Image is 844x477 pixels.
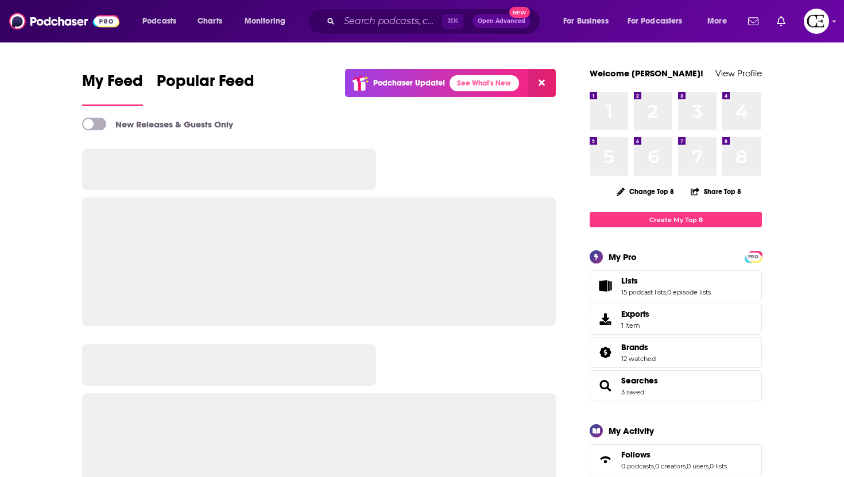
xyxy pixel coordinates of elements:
span: Lists [621,276,638,286]
div: My Pro [609,251,637,262]
img: User Profile [804,9,829,34]
span: Follows [590,444,762,475]
a: 12 watched [621,355,656,363]
span: Exports [621,309,649,319]
span: , [686,462,687,470]
a: 3 saved [621,388,644,396]
span: For Podcasters [628,13,683,29]
span: Searches [590,370,762,401]
a: Show notifications dropdown [744,11,763,31]
span: More [707,13,727,29]
span: Brands [621,342,648,352]
a: Brands [594,344,617,360]
span: PRO [746,253,760,261]
a: Popular Feed [157,71,254,106]
span: Monitoring [245,13,285,29]
button: open menu [699,12,741,30]
button: open menu [620,12,699,30]
span: My Feed [82,71,143,98]
span: , [709,462,710,470]
a: Charts [190,12,229,30]
a: See What's New [450,75,519,91]
a: Follows [621,449,727,460]
span: New [509,7,530,18]
span: Exports [594,311,617,327]
button: Open AdvancedNew [473,14,531,28]
button: Show profile menu [804,9,829,34]
span: Charts [198,13,222,29]
div: Search podcasts, credits, & more... [319,8,551,34]
span: For Business [563,13,609,29]
a: Searches [621,375,658,386]
a: PRO [746,252,760,261]
a: 0 podcasts [621,462,654,470]
p: Podchaser Update! [373,78,445,88]
a: Exports [590,304,762,335]
a: Brands [621,342,656,352]
a: 0 episode lists [667,288,711,296]
span: 1 item [621,321,649,329]
span: , [654,462,655,470]
span: , [666,288,667,296]
button: Share Top 8 [690,180,742,203]
div: My Activity [609,425,654,436]
span: Lists [590,270,762,301]
a: 15 podcast lists [621,288,666,296]
a: 0 users [687,462,709,470]
span: Logged in as cozyearthaudio [804,9,829,34]
a: Lists [594,278,617,294]
a: Show notifications dropdown [772,11,790,31]
button: open menu [555,12,623,30]
span: Popular Feed [157,71,254,98]
span: Brands [590,337,762,368]
a: Follows [594,452,617,468]
a: Lists [621,276,711,286]
a: Searches [594,378,617,394]
img: Podchaser - Follow, Share and Rate Podcasts [9,10,119,32]
a: View Profile [715,68,762,79]
span: ⌘ K [442,14,463,29]
button: Change Top 8 [610,184,681,199]
a: 0 creators [655,462,686,470]
a: My Feed [82,71,143,106]
input: Search podcasts, credits, & more... [339,12,442,30]
span: Podcasts [142,13,176,29]
a: 0 lists [710,462,727,470]
a: Create My Top 8 [590,212,762,227]
a: Welcome [PERSON_NAME]! [590,68,703,79]
button: open menu [237,12,300,30]
span: Open Advanced [478,18,525,24]
a: New Releases & Guests Only [82,118,233,130]
button: open menu [134,12,191,30]
span: Follows [621,449,651,460]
